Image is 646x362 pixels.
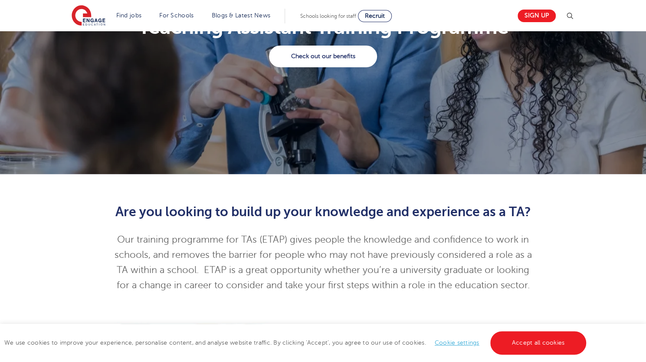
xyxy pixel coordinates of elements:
img: Engage Education [72,5,105,27]
span: Recruit [365,13,385,19]
span: Schools looking for staff [300,13,356,19]
a: For Schools [159,12,193,19]
a: Sign up [518,10,556,22]
a: Recruit [358,10,392,22]
a: Check out our benefits [269,46,377,67]
a: Cookie settings [435,339,479,346]
a: Accept all cookies [490,331,587,355]
span: Are you looking to build up your knowledge and experience as a TA? [115,204,531,219]
h1: Teaching Assistant Training Programme [66,16,580,37]
a: Blogs & Latest News [212,12,271,19]
span: We use cookies to improve your experience, personalise content, and analyse website traffic. By c... [4,339,588,346]
a: Find jobs [116,12,142,19]
span: Our training programme for TAs (ETAP) gives people the knowledge and confidence to work in school... [114,234,531,290]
